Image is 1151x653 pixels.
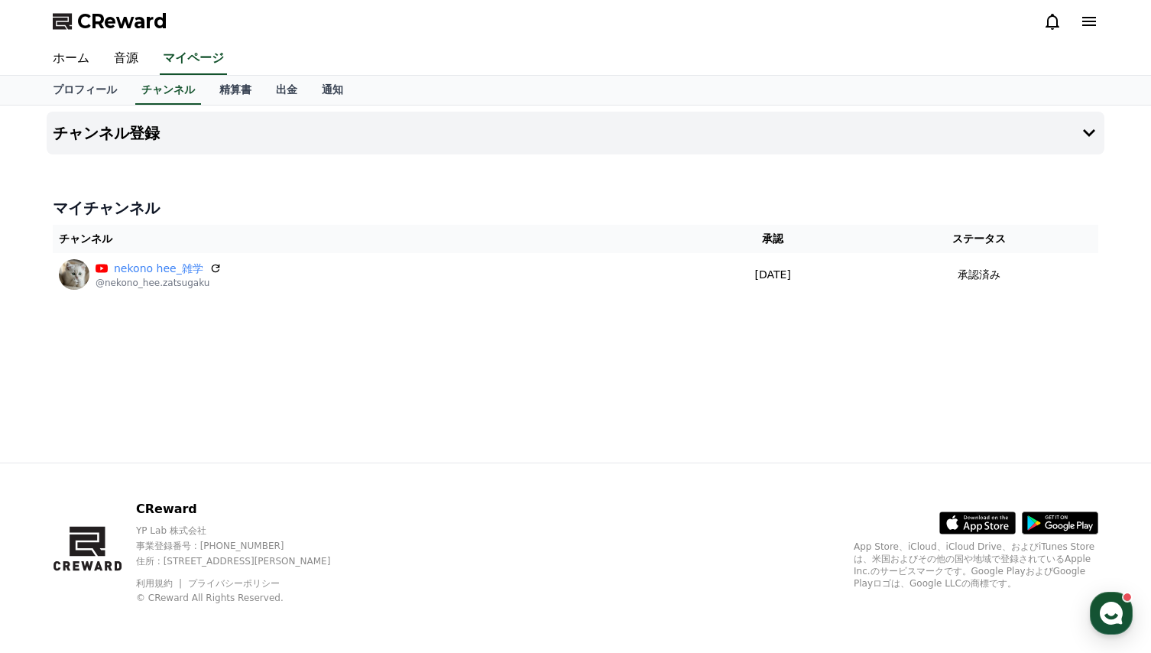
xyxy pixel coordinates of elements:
span: Home [39,508,66,520]
a: 出金 [264,76,310,105]
a: プロフィール [41,76,129,105]
a: ホーム [41,43,102,75]
a: チャンネル [135,76,201,105]
th: ステータス [861,225,1098,253]
p: 住所 : [STREET_ADDRESS][PERSON_NAME] [136,555,357,567]
a: Messages [101,485,197,523]
a: Settings [197,485,293,523]
p: © CReward All Rights Reserved. [136,592,357,604]
a: 精算書 [207,76,264,105]
th: チャンネル [53,225,685,253]
h4: チャンネル登録 [53,125,160,141]
a: Home [5,485,101,523]
p: 承認済み [958,267,1000,283]
h4: マイチャンネル [53,197,1098,219]
p: App Store、iCloud、iCloud Drive、およびiTunes Storeは、米国およびその他の国や地域で登録されているApple Inc.のサービスマークです。Google P... [854,541,1098,590]
p: YP Lab 株式会社 [136,525,357,537]
span: Settings [226,508,264,520]
a: CReward [53,9,167,34]
p: [DATE] [691,267,854,283]
button: チャンネル登録 [47,112,1104,154]
p: @nekono_hee.zatsugaku [96,277,222,289]
p: 事業登録番号 : [PHONE_NUMBER] [136,540,357,552]
a: 利用規約 [136,578,184,589]
span: Messages [127,508,172,521]
a: 音源 [102,43,151,75]
span: CReward [77,9,167,34]
img: nekono hee_雑学 [59,259,89,290]
th: 承認 [685,225,860,253]
a: 通知 [310,76,355,105]
p: CReward [136,500,357,518]
a: マイページ [160,43,227,75]
a: nekono hee_雑学 [114,261,203,277]
a: プライバシーポリシー [188,578,280,589]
